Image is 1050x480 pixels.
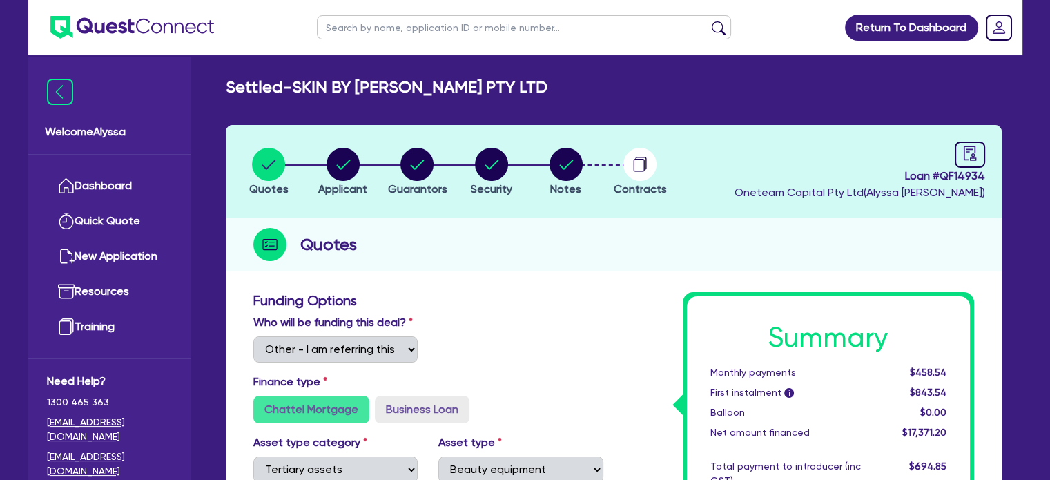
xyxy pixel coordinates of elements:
[471,182,512,195] span: Security
[845,15,978,41] a: Return To Dashboard
[47,79,73,105] img: icon-menu-close
[784,388,794,398] span: i
[249,182,289,195] span: Quotes
[735,186,985,199] span: Oneteam Capital Pty Ltd ( Alyssa [PERSON_NAME] )
[902,427,946,438] span: $17,371.20
[387,147,447,198] button: Guarantors
[253,314,413,331] label: Who will be funding this deal?
[735,168,985,184] span: Loan # QF14934
[58,283,75,300] img: resources
[700,385,871,400] div: First instalment
[908,461,946,472] span: $694.85
[253,374,327,390] label: Finance type
[47,169,172,204] a: Dashboard
[58,318,75,335] img: training
[700,425,871,440] div: Net amount financed
[438,434,502,451] label: Asset type
[47,450,172,479] a: [EMAIL_ADDRESS][DOMAIN_NAME]
[226,77,547,97] h2: Settled - SKIN BY [PERSON_NAME] PTY LTD
[920,407,946,418] span: $0.00
[253,292,603,309] h3: Funding Options
[962,146,978,161] span: audit
[45,124,174,140] span: Welcome Alyssa
[58,248,75,265] img: new-application
[253,228,286,261] img: step-icon
[253,434,367,451] label: Asset type category
[47,309,172,345] a: Training
[710,321,946,354] h1: Summary
[614,182,667,195] span: Contracts
[47,204,172,239] a: Quick Quote
[549,147,583,198] button: Notes
[700,405,871,420] div: Balloon
[47,373,172,390] span: Need Help?
[981,10,1017,46] a: Dropdown toggle
[253,396,369,423] label: Chattel Mortgage
[58,213,75,229] img: quick-quote
[318,182,367,195] span: Applicant
[47,274,172,309] a: Resources
[550,182,581,195] span: Notes
[470,147,513,198] button: Security
[909,367,946,378] span: $458.54
[50,16,214,39] img: quest-connect-logo-blue
[317,15,731,39] input: Search by name, application ID or mobile number...
[47,239,172,274] a: New Application
[318,147,368,198] button: Applicant
[909,387,946,398] span: $843.54
[47,415,172,444] a: [EMAIL_ADDRESS][DOMAIN_NAME]
[700,365,871,380] div: Monthly payments
[387,182,447,195] span: Guarantors
[375,396,469,423] label: Business Loan
[249,147,289,198] button: Quotes
[47,395,172,410] span: 1300 465 363
[300,232,357,257] h2: Quotes
[613,147,668,198] button: Contracts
